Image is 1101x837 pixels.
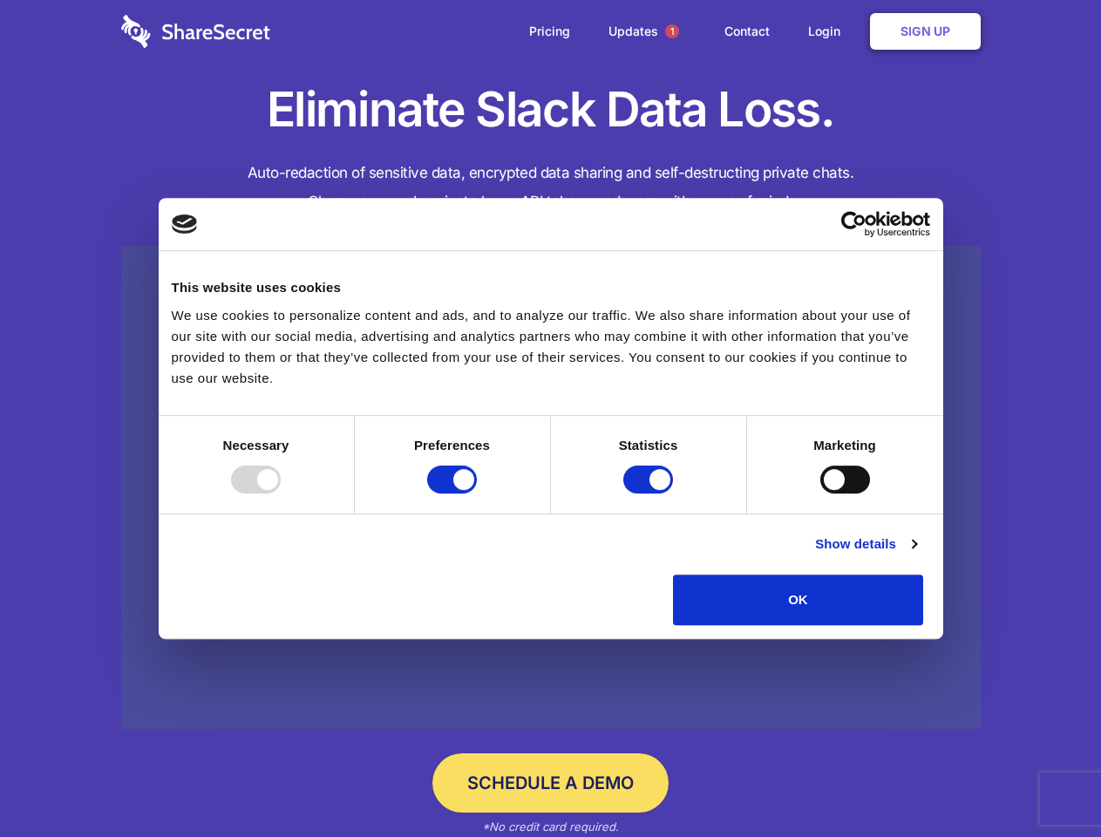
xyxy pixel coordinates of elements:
a: Show details [815,534,916,555]
a: Pricing [512,4,588,58]
h1: Eliminate Slack Data Loss. [121,78,981,141]
strong: Marketing [813,438,876,453]
strong: Preferences [414,438,490,453]
a: Login [791,4,867,58]
a: Schedule a Demo [432,753,669,813]
a: Wistia video thumbnail [121,246,981,730]
a: Sign Up [870,13,981,50]
div: We use cookies to personalize content and ads, and to analyze our traffic. We also share informat... [172,305,930,389]
strong: Necessary [223,438,289,453]
strong: Statistics [619,438,678,453]
a: Usercentrics Cookiebot - opens in a new window [778,211,930,237]
a: Contact [707,4,787,58]
div: This website uses cookies [172,277,930,298]
button: OK [673,575,923,625]
span: 1 [665,24,679,38]
h4: Auto-redaction of sensitive data, encrypted data sharing and self-destructing private chats. Shar... [121,159,981,216]
img: logo [172,214,198,234]
em: *No credit card required. [482,820,619,834]
img: logo-wordmark-white-trans-d4663122ce5f474addd5e946df7df03e33cb6a1c49d2221995e7729f52c070b2.svg [121,15,270,48]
